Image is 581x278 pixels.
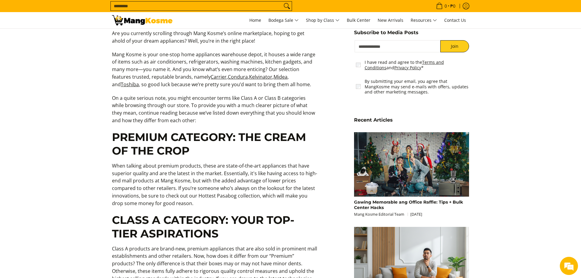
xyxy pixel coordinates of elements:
p: Are you currently scrolling through Mang Kosme’s online marketplace, hoping to get ahold of your ... [112,30,318,51]
span: Home [249,17,261,23]
h2: PREMIUM CATEGORY: THE CREAM OF THE CROP [112,130,318,158]
a: Condura [228,74,248,80]
h5: Subscribe to Media Posts [354,30,469,36]
button: Search [282,2,292,11]
span: New Arrivals [378,17,403,23]
span: Bodega Sale [268,17,299,24]
div: Leave a message [31,34,102,42]
nav: Main Menu [179,12,469,28]
span: ₱0 [449,4,456,8]
a: Kelvinator [249,74,272,80]
a: Bodega Sale [265,12,302,28]
p: When talking about premium products, these are state-of-the-art appliances that have superior qua... [112,162,318,213]
div: Minimize live chat window [99,3,114,18]
img: Mang Kosme&#39;s Premium, Class A, &amp; Class B Home Appliances l MK Blog [112,15,172,25]
a: Gawing Memorable ang Office Raffle: Tips + Bulk Center Hacks [354,199,463,210]
span: Shop by Class [306,17,340,24]
a: Home [246,12,264,28]
span: Bulk Center [347,17,370,23]
img: office-raffle-solutions-with-mang-kosme-bulk-center-full-view-mang-kosme [354,132,469,197]
a: Shop by Class [303,12,343,28]
span: We are offline. Please leave us a message. [13,76,106,137]
a: New Arrivals [375,12,406,28]
span: Contact Us [444,17,466,23]
span: Resources [411,17,437,24]
a: Terms and Conditions [365,59,444,70]
a: Privacy Policy [394,65,421,70]
h2: CLASS A CATEGORY: YOUR TOP-TIER ASPIRATIONS [112,213,318,240]
button: Join [440,40,469,52]
a: Carrier [211,74,227,80]
a: Bulk Center [344,12,373,28]
textarea: Type your message and click 'Submit' [3,165,115,186]
em: Submit [89,186,110,195]
time: [DATE] [410,211,422,217]
a: Toshiba [121,81,139,88]
span: • [434,3,457,9]
a: Resources [408,12,440,28]
span: 0 [444,4,448,8]
a: Midea [274,74,287,80]
label: I have read and agree to the and * [365,60,471,70]
label: By submitting your email, you agree that MangKosme may send e-mails with offers, updates and othe... [365,79,471,95]
h5: Recent Articles [354,117,469,123]
a: Contact Us [441,12,469,28]
p: Mang Kosme is your one-stop home appliances warehouse depot, it houses a wide range of items such... [112,51,318,94]
p: On a quite serious note, you might encounter terms like Class A or Class B categories while brows... [112,94,318,130]
small: Mang Kosme Editorial Team [354,211,422,217]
